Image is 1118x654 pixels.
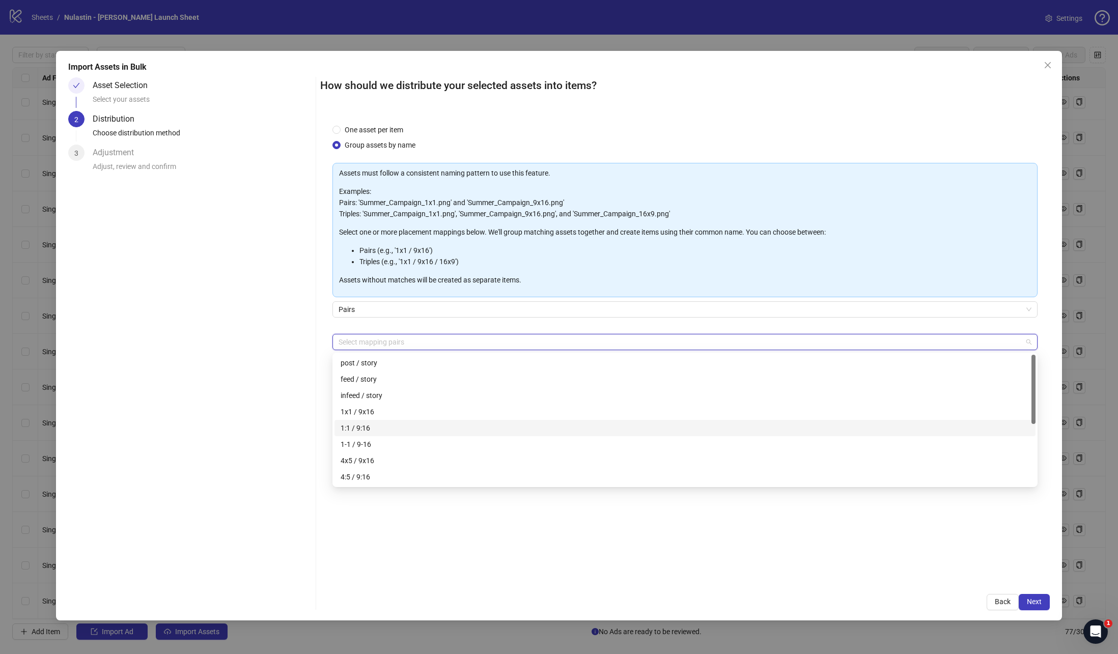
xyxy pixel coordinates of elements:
[341,374,1029,385] div: feed / story
[339,226,1031,238] p: Select one or more placement mappings below. We'll group matching assets together and create item...
[339,167,1031,179] p: Assets must follow a consistent naming pattern to use this feature.
[334,387,1036,404] div: infeed / story
[334,404,1036,420] div: 1x1 / 9x16
[1027,598,1042,606] span: Next
[987,594,1019,610] button: Back
[339,274,1031,286] p: Assets without matches will be created as separate items.
[339,186,1031,219] p: Examples: Pairs: 'Summer_Campaign_1x1.png' and 'Summer_Campaign_9x16.png' Triples: 'Summer_Campai...
[341,422,1029,434] div: 1:1 / 9:16
[334,355,1036,371] div: post / story
[93,111,143,127] div: Distribution
[93,94,312,111] div: Select your assets
[320,77,1050,94] h2: How should we distribute your selected assets into items?
[1104,619,1112,628] span: 1
[334,371,1036,387] div: feed / story
[341,406,1029,417] div: 1x1 / 9x16
[1040,57,1056,73] button: Close
[995,598,1011,606] span: Back
[93,77,156,94] div: Asset Selection
[93,127,312,145] div: Choose distribution method
[359,245,1031,256] li: Pairs (e.g., '1x1 / 9x16')
[93,145,142,161] div: Adjustment
[74,116,78,124] span: 2
[93,161,312,178] div: Adjust, review and confirm
[334,436,1036,452] div: 1-1 / 9-16
[74,149,78,157] span: 3
[334,452,1036,469] div: 4x5 / 9x16
[73,82,80,89] span: check
[334,469,1036,485] div: 4:5 / 9:16
[341,439,1029,450] div: 1-1 / 9-16
[341,357,1029,368] div: post / story
[359,256,1031,267] li: Triples (e.g., '1x1 / 9x16 / 16x9')
[341,124,407,135] span: One asset per item
[341,390,1029,401] div: infeed / story
[339,302,1032,317] span: Pairs
[68,61,1050,73] div: Import Assets in Bulk
[1044,61,1052,69] span: close
[1019,594,1050,610] button: Next
[1083,619,1108,644] iframe: Intercom live chat
[341,139,420,151] span: Group assets by name
[341,455,1029,466] div: 4x5 / 9x16
[334,420,1036,436] div: 1:1 / 9:16
[341,471,1029,482] div: 4:5 / 9:16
